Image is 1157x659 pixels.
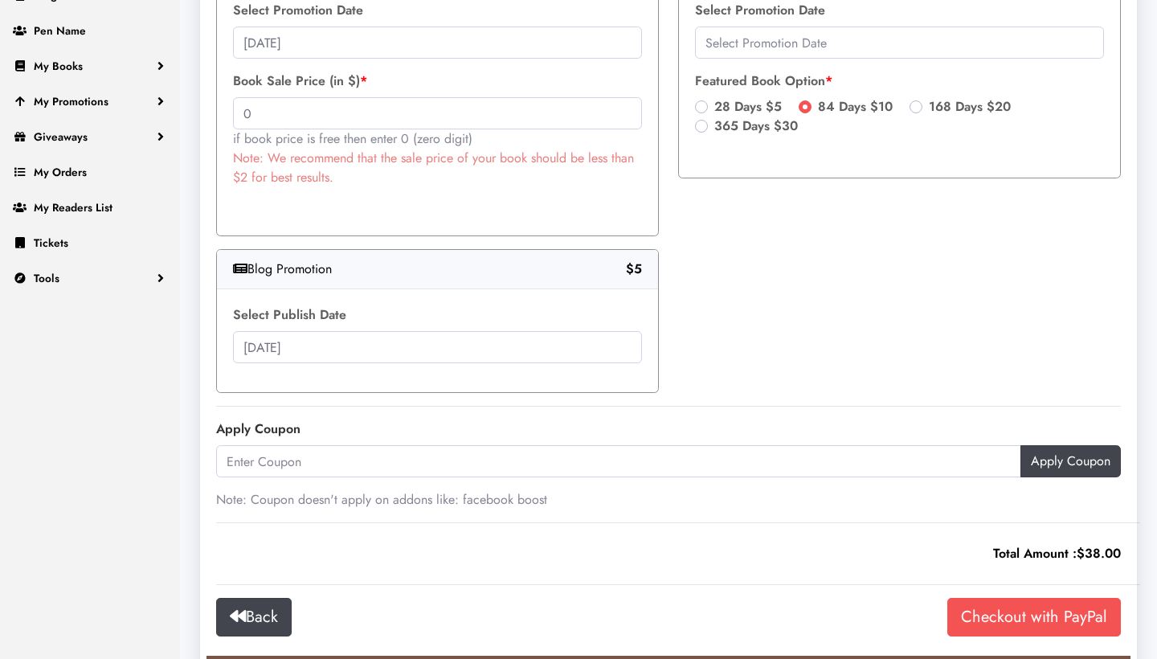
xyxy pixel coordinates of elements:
input: Select Promotion Date [233,27,642,59]
span: My Books [34,58,83,74]
label: 365 Days $30 [714,117,798,136]
div: Blog Promotion [217,250,658,289]
span: $38.00 [1077,544,1121,563]
input: Apply Coupon [1020,445,1121,477]
a: Back [216,598,292,636]
label: 28 Days $5 [714,97,782,117]
input: Enter Coupon [216,445,1021,477]
input: Select Publish Date [233,331,642,363]
p: if book price is free then enter 0 (zero digit) [233,129,642,149]
span: Total Amount : [993,544,1121,563]
label: 84 Days $10 [818,97,893,117]
span: Pen Name [34,23,86,39]
b: $5 [626,260,642,279]
span: My Orders [34,164,87,180]
label: Select Promotion Date [695,1,825,20]
label: Apply Coupon [216,420,300,439]
label: Select Publish Date [233,305,346,325]
label: Featured Book Option [695,72,1104,91]
label: Book Sale Price (in $) [233,72,642,91]
p: Note: We recommend that the sale price of your book should be less than $2 for best results. [233,149,642,187]
label: 168 Days $20 [929,97,1011,117]
p: Note: Coupon doesn't apply on addons like: facebook boost [216,490,1121,510]
span: Giveaways [34,129,88,145]
span: My Readers List [34,199,112,215]
input: Select Promotion Date [695,27,1104,59]
label: Select Promotion Date [233,1,363,20]
span: Tickets [34,235,68,251]
input: Checkout with PayPal [947,598,1121,636]
span: My Promotions [34,93,108,109]
span: Tools [34,270,59,286]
